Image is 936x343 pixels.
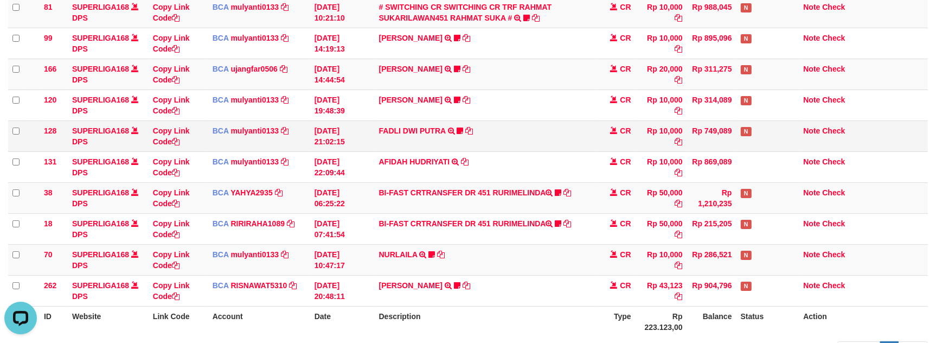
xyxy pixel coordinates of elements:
span: CR [620,219,631,228]
a: Copy Link Code [153,34,190,53]
a: RIRIRAHA1089 [230,219,285,228]
span: 70 [44,250,53,259]
a: NURLAILA [379,250,418,259]
a: Copy YOSI EFENDI to clipboard [463,281,470,290]
a: Note [803,126,820,135]
td: Rp 50,000 [636,213,687,244]
a: Note [803,188,820,197]
td: [DATE] 14:19:13 [310,28,375,59]
td: Rp 869,089 [687,151,736,182]
th: Link Code [149,306,208,337]
a: Check [822,96,845,104]
a: Check [822,3,845,11]
a: SUPERLIGA168 [72,126,129,135]
span: CR [620,188,631,197]
span: BCA [213,250,229,259]
th: Account [208,306,310,337]
a: SUPERLIGA168 [72,96,129,104]
a: Note [803,250,820,259]
span: CR [620,281,631,290]
td: Rp 311,275 [687,59,736,90]
a: ujangfar0506 [230,65,277,73]
a: Copy BI-FAST CRTRANSFER DR 451 RURIMELINDA to clipboard [563,188,571,197]
td: Rp 10,000 [636,244,687,275]
td: DPS [68,120,149,151]
span: 128 [44,126,56,135]
a: Copy Rp 10,000 to clipboard [675,168,683,177]
th: Rp 223.123,00 [636,306,687,337]
a: Check [822,157,845,166]
td: [DATE] 20:48:11 [310,275,375,306]
a: Copy Rp 10,000 to clipboard [675,14,683,22]
td: DPS [68,275,149,306]
td: Rp 10,000 [636,151,687,182]
a: SUPERLIGA168 [72,34,129,42]
span: 99 [44,34,53,42]
td: DPS [68,90,149,120]
td: DPS [68,151,149,182]
a: Copy mulyanti0133 to clipboard [281,3,289,11]
a: Copy AKBAR SAPUTR to clipboard [463,96,470,104]
td: Rp 895,096 [687,28,736,59]
a: Copy AFIDAH HUDRIYATI to clipboard [461,157,469,166]
a: [PERSON_NAME] [379,34,443,42]
a: Copy Link Code [153,96,190,115]
td: Rp 1,210,235 [687,182,736,213]
a: Copy Rp 10,000 to clipboard [675,261,683,270]
span: CR [620,34,631,42]
a: [PERSON_NAME] [379,65,443,73]
span: CR [620,126,631,135]
span: 18 [44,219,53,228]
td: Rp 215,205 [687,213,736,244]
span: Has Note [741,251,752,260]
td: Rp 314,089 [687,90,736,120]
span: BCA [213,157,229,166]
span: 262 [44,281,56,290]
span: 131 [44,157,56,166]
td: Rp 10,000 [636,28,687,59]
a: Copy Link Code [153,250,190,270]
td: Rp 904,796 [687,275,736,306]
td: Rp 50,000 [636,182,687,213]
a: Copy Rp 10,000 to clipboard [675,45,683,53]
a: SUPERLIGA168 [72,157,129,166]
a: FADLI DWI PUTRA [379,126,446,135]
a: Copy mulyanti0133 to clipboard [281,34,289,42]
td: BI-FAST CRTRANSFER DR 451 RURIMELINDA [375,213,598,244]
a: Copy FADLI DWI PUTRA to clipboard [465,126,473,135]
a: Note [803,281,820,290]
span: 120 [44,96,56,104]
a: [PERSON_NAME] [379,281,443,290]
span: CR [620,65,631,73]
a: Copy Rp 50,000 to clipboard [675,199,683,208]
th: Type [598,306,636,337]
a: SUPERLIGA168 [72,250,129,259]
td: Rp 43,123 [636,275,687,306]
td: Rp 10,000 [636,90,687,120]
a: Copy NOVEN ELING PRAYOG to clipboard [463,65,470,73]
a: Copy RIRIRAHA1089 to clipboard [287,219,294,228]
a: Copy Rp 10,000 to clipboard [675,137,683,146]
td: DPS [68,59,149,90]
span: Has Note [741,127,752,136]
a: Copy # SWITCHING CR SWITCHING CR TRF RAHMAT SUKARILAWAN451 RAHMAT SUKA # to clipboard [532,14,540,22]
a: mulyanti0133 [230,126,279,135]
td: [DATE] 06:25:22 [310,182,375,213]
a: Copy RISNAWAT5310 to clipboard [289,281,297,290]
a: mulyanti0133 [230,157,279,166]
a: mulyanti0133 [230,34,279,42]
span: 38 [44,188,53,197]
a: SUPERLIGA168 [72,65,129,73]
a: mulyanti0133 [230,3,279,11]
a: [PERSON_NAME] [379,96,443,104]
td: Rp 749,089 [687,120,736,151]
a: Copy MUHAMMAD REZA to clipboard [463,34,470,42]
span: CR [620,3,631,11]
a: Copy Link Code [153,281,190,301]
a: # SWITCHING CR SWITCHING CR TRF RAHMAT SUKARILAWAN451 RAHMAT SUKA # [379,3,552,22]
span: BCA [213,34,229,42]
a: Copy Link Code [153,157,190,177]
span: CR [620,250,631,259]
a: YAHYA2935 [230,188,273,197]
span: CR [620,157,631,166]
